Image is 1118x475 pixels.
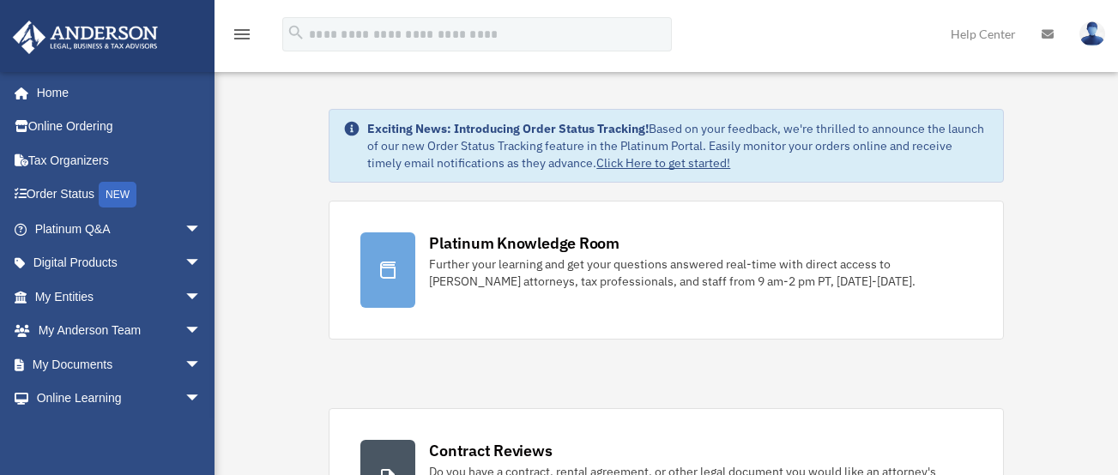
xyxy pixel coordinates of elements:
[184,415,219,450] span: arrow_drop_down
[12,110,227,144] a: Online Ordering
[596,155,730,171] a: Click Here to get started!
[12,280,227,314] a: My Entitiesarrow_drop_down
[329,201,1003,340] a: Platinum Knowledge Room Further your learning and get your questions answered real-time with dire...
[184,246,219,281] span: arrow_drop_down
[1079,21,1105,46] img: User Pic
[367,120,988,171] div: Based on your feedback, we're thrilled to announce the launch of our new Order Status Tracking fe...
[12,314,227,348] a: My Anderson Teamarrow_drop_down
[184,280,219,315] span: arrow_drop_down
[99,182,136,207] div: NEW
[12,347,227,382] a: My Documentsarrow_drop_down
[184,347,219,382] span: arrow_drop_down
[232,30,252,45] a: menu
[12,415,227,449] a: Billingarrow_drop_down
[429,256,971,290] div: Further your learning and get your questions answered real-time with direct access to [PERSON_NAM...
[12,212,227,246] a: Platinum Q&Aarrow_drop_down
[184,314,219,349] span: arrow_drop_down
[184,212,219,247] span: arrow_drop_down
[12,246,227,280] a: Digital Productsarrow_drop_down
[12,75,219,110] a: Home
[287,23,305,42] i: search
[232,24,252,45] i: menu
[367,121,649,136] strong: Exciting News: Introducing Order Status Tracking!
[12,382,227,416] a: Online Learningarrow_drop_down
[8,21,163,54] img: Anderson Advisors Platinum Portal
[12,143,227,177] a: Tax Organizers
[429,232,619,254] div: Platinum Knowledge Room
[12,177,227,213] a: Order StatusNEW
[184,382,219,417] span: arrow_drop_down
[429,440,552,461] div: Contract Reviews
